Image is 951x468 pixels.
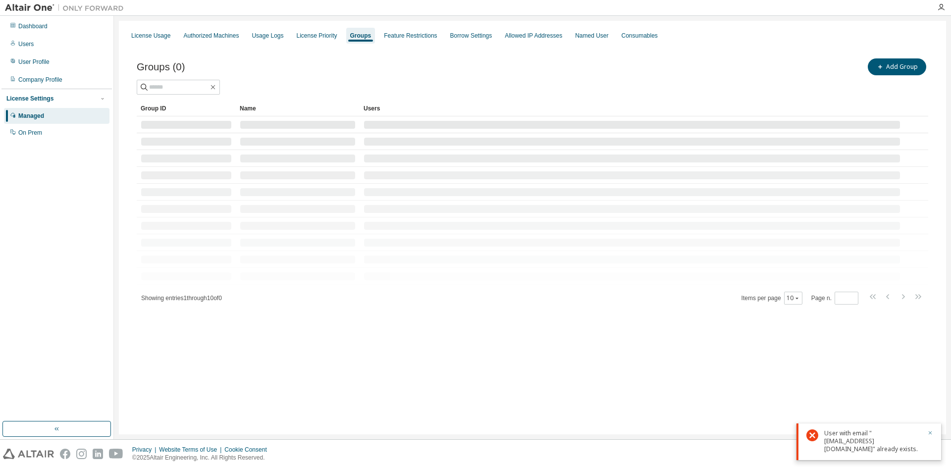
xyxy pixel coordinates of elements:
[137,61,185,73] span: Groups (0)
[132,446,159,454] div: Privacy
[868,58,926,75] button: Add Group
[183,32,239,40] div: Authorized Machines
[450,32,492,40] div: Borrow Settings
[76,449,87,459] img: instagram.svg
[131,32,170,40] div: License Usage
[18,112,44,120] div: Managed
[141,295,222,302] span: Showing entries 1 through 10 of 0
[384,32,437,40] div: Feature Restrictions
[18,76,62,84] div: Company Profile
[224,446,272,454] div: Cookie Consent
[240,101,356,116] div: Name
[3,449,54,459] img: altair_logo.svg
[18,58,50,66] div: User Profile
[787,294,800,302] button: 10
[93,449,103,459] img: linkedin.svg
[60,449,70,459] img: facebook.svg
[141,101,232,116] div: Group ID
[622,32,658,40] div: Consumables
[364,101,900,116] div: Users
[5,3,129,13] img: Altair One
[297,32,337,40] div: License Priority
[824,429,921,453] div: User with email "[EMAIL_ADDRESS][DOMAIN_NAME]" already exists.
[18,22,48,30] div: Dashboard
[109,449,123,459] img: youtube.svg
[252,32,283,40] div: Usage Logs
[159,446,224,454] div: Website Terms of Use
[6,95,53,103] div: License Settings
[811,292,858,305] span: Page n.
[18,129,42,137] div: On Prem
[505,32,562,40] div: Allowed IP Addresses
[132,454,273,462] p: © 2025 Altair Engineering, Inc. All Rights Reserved.
[350,32,371,40] div: Groups
[741,292,802,305] span: Items per page
[575,32,608,40] div: Named User
[18,40,34,48] div: Users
